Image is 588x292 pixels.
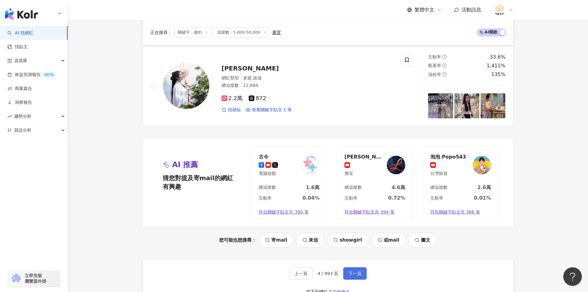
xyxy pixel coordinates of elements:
[388,195,405,201] div: 0.72%
[473,156,491,174] img: KOL Avatar
[259,233,294,248] a: 寄mail
[252,75,253,80] span: ·
[251,205,327,219] a: 符合關鍵字貼文共 395 筆
[423,146,499,219] a: 泡泡 Popo543台灣旅遊KOL Avatar總追蹤數2.6萬互動率0.01%符合關鍵字貼文共 366 筆
[442,72,447,77] span: question-circle
[14,109,31,123] span: 趨勢分析
[143,233,513,248] div: 您可能也想搜尋：
[7,44,28,50] a: 找貼文
[481,93,506,118] img: post-image
[563,267,582,286] iframe: Help Scout Beacon - Open
[318,271,339,276] span: 4 / 993 頁
[428,63,441,68] span: 觀看率
[491,71,506,78] div: 135%
[430,195,443,201] div: 互動率
[143,46,513,126] a: KOL Avatar[PERSON_NAME]網紅類型：家庭·旅遊總追蹤數：22,6842.2萬872找相似查看關鍵字貼文 1 筆互動率question-circle33.6%觀看率questi...
[428,72,441,77] span: 漲粉率
[259,171,278,177] div: 電腦遊戲
[7,99,32,106] a: 洞察報告
[214,27,270,38] span: 追蹤數：5,000-50,000
[14,54,27,68] span: 資源庫
[7,30,33,36] a: searchAI 找網紅
[486,62,505,69] div: 1,411%
[14,123,31,137] span: 競品分析
[415,6,434,13] span: 繁體中文
[430,184,448,191] div: 總追蹤數
[222,75,394,81] div: 網紅類型 ：
[344,195,357,201] div: 互動率
[259,209,309,215] span: 符合關鍵字貼文共 395 筆
[163,63,209,109] img: KOL Avatar
[259,184,276,191] div: 總追蹤數
[344,154,385,160] div: Luke mS
[490,54,506,61] div: 33.6%
[228,107,241,113] span: 找相似
[442,63,447,68] span: question-circle
[296,233,324,248] a: 來信
[10,273,22,283] img: chrome extension
[344,171,385,177] div: 實況
[272,30,281,35] div: 重置
[423,205,498,219] a: 符合關鍵字貼文共 366 筆
[7,72,56,78] a: 效益預測報告BETA
[7,86,32,92] a: 商案媒合
[252,107,292,113] span: 查看關鍵字貼文 1 筆
[344,184,362,191] div: 總追蹤數
[306,184,319,191] div: 1.6萬
[294,271,307,276] span: 上一頁
[150,30,172,35] span: 正在搜尋 ：
[371,233,406,248] a: 或mail
[461,7,481,13] span: 活動訊息
[172,160,198,170] span: AI 推薦
[174,27,211,38] span: 關鍵字：邀約
[163,174,234,191] span: 猜您對提及寄mail的網紅有興趣
[430,171,466,177] div: 台灣旅遊
[301,156,319,174] img: KOL Avatar
[337,205,413,219] a: 符合關鍵字貼文共 394 筆
[222,65,279,72] span: [PERSON_NAME]
[5,8,38,20] img: logo
[494,4,506,16] img: %E6%B3%95%E5%96%AC%E9%86%AB%E7%BE%8E%E8%A8%BA%E6%89%80_LOGO%20.png
[25,273,46,284] span: 立即安裝 瀏覽器外掛
[222,107,241,113] a: 找相似
[249,95,266,102] span: 872
[222,95,243,102] span: 2.2萬
[430,209,480,215] span: 符合關鍵字貼文共 366 筆
[348,271,361,276] span: 下一頁
[474,195,491,201] div: 0.01%
[454,93,479,118] img: post-image
[251,146,327,219] a: 古今電腦遊戲KOL Avatar總追蹤數1.6萬互動率0.04%符合關鍵字貼文共 395 筆
[289,267,313,280] button: 上一頁
[343,267,367,280] button: 下一頁
[387,156,405,174] img: KOL Avatar
[7,114,12,119] span: rise
[408,233,437,248] a: 圖文
[243,75,252,80] span: 家庭
[430,154,466,160] div: 泡泡 Popo543
[442,55,447,59] span: question-circle
[344,209,394,215] span: 符合關鍵字貼文共 394 筆
[477,184,491,191] div: 2.6萬
[302,195,320,201] div: 0.04%
[253,75,262,80] span: 旅遊
[428,54,441,59] span: 互動率
[327,233,368,248] a: showgirl
[392,184,405,191] div: 4.6萬
[259,195,272,201] div: 互動率
[222,83,394,89] div: 總追蹤數 ： 22,684
[259,154,278,160] div: 古今
[8,270,60,287] a: chrome extension立即安裝 瀏覽器外掛
[428,93,453,118] img: post-image
[246,107,292,113] a: 查看關鍵字貼文 1 筆
[337,146,413,219] a: [PERSON_NAME]實況KOL Avatar總追蹤數4.6萬互動率0.72%符合關鍵字貼文共 394 筆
